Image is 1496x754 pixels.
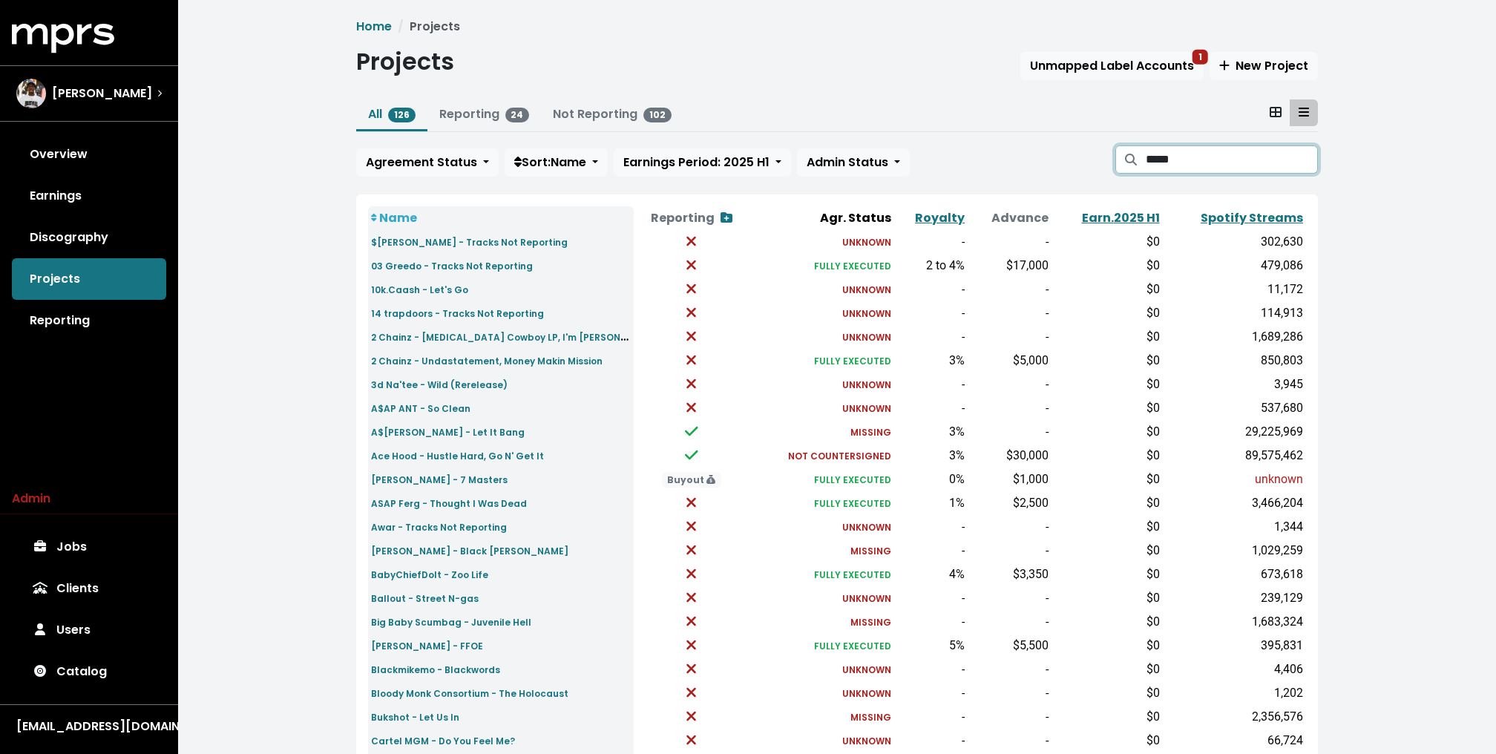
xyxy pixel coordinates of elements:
[842,283,891,296] small: UNKNOWN
[356,47,454,76] h1: Projects
[1013,353,1049,367] span: $5,000
[842,236,891,249] small: UNKNOWN
[371,735,515,747] small: Cartel MGM - Do You Feel Me?
[1201,209,1303,226] a: Spotify Streams
[371,426,525,439] small: A$[PERSON_NAME] - Let It Bang
[12,526,166,568] a: Jobs
[371,616,531,629] small: Big Baby Scumbag - Juvenile Hell
[814,260,891,272] small: FULLY EXECUTED
[1013,472,1049,486] span: $1,000
[371,450,544,462] small: Ace Hood - Hustle Hard, Go N' Get It
[894,586,968,610] td: -
[371,663,500,676] small: Blackmikemo - Blackwords
[1052,681,1163,705] td: $0
[797,148,910,177] button: Admin Status
[850,711,891,724] small: MISSING
[1163,539,1306,563] td: 1,029,259
[1052,491,1163,515] td: $0
[371,233,568,250] a: $[PERSON_NAME] - Tracks Not Reporting
[1163,420,1306,444] td: 29,225,969
[968,420,1052,444] td: -
[807,154,888,171] span: Admin Status
[371,352,603,369] a: 2 Chainz - Undastatement, Money Makin Mission
[368,206,634,230] th: Name
[1163,444,1306,468] td: 89,575,462
[12,717,166,736] button: [EMAIL_ADDRESS][DOMAIN_NAME]
[371,304,544,321] a: 14 trapdoors - Tracks Not Reporting
[1299,106,1309,118] svg: Table View
[371,423,525,440] a: A$[PERSON_NAME] - Let It Bang
[1052,563,1163,586] td: $0
[1163,705,1306,729] td: 2,356,576
[1052,658,1163,681] td: $0
[842,663,891,676] small: UNKNOWN
[371,473,508,486] small: [PERSON_NAME] - 7 Masters
[894,301,968,325] td: -
[842,735,891,747] small: UNKNOWN
[371,399,470,416] a: A$AP ANT - So Clean
[1163,658,1306,681] td: 4,406
[1210,52,1318,80] button: New Project
[1052,729,1163,753] td: $0
[371,402,470,415] small: A$AP ANT - So Clean
[894,396,968,420] td: -
[1013,567,1049,581] span: $3,350
[1163,278,1306,301] td: 11,172
[514,154,586,171] span: Sort: Name
[371,711,459,724] small: Bukshot - Let Us In
[968,610,1052,634] td: -
[894,729,968,753] td: -
[371,521,507,534] small: Awar - Tracks Not Reporting
[356,148,499,177] button: Agreement Status
[371,565,488,583] a: BabyChiefDoIt - Zoo Life
[814,497,891,510] small: FULLY EXECUTED
[968,658,1052,681] td: -
[1052,515,1163,539] td: $0
[968,586,1052,610] td: -
[1052,610,1163,634] td: $0
[814,568,891,581] small: FULLY EXECUTED
[894,420,968,444] td: 3%
[356,18,392,35] a: Home
[12,568,166,609] a: Clients
[894,610,968,634] td: -
[968,230,1052,254] td: -
[1052,278,1163,301] td: $0
[1163,491,1306,515] td: 3,466,204
[371,378,508,391] small: 3d Na'tee - Wild (Rerelease)
[1030,57,1194,74] span: Unmapped Label Accounts
[894,278,968,301] td: -
[12,29,114,46] a: mprs logo
[662,472,722,488] span: Buyout
[1163,729,1306,753] td: 66,724
[1192,50,1208,65] span: 1
[12,134,166,175] a: Overview
[371,236,568,249] small: $[PERSON_NAME] - Tracks Not Reporting
[1052,444,1163,468] td: $0
[850,545,891,557] small: MISSING
[371,494,527,511] a: ASAP Ferg - Thought I Was Dead
[842,307,891,320] small: UNKNOWN
[1052,705,1163,729] td: $0
[814,473,891,486] small: FULLY EXECUTED
[1219,57,1308,74] span: New Project
[894,705,968,729] td: -
[968,539,1052,563] td: -
[623,154,770,171] span: Earnings Period: 2025 H1
[16,718,162,735] div: [EMAIL_ADDRESS][DOMAIN_NAME]
[894,468,968,491] td: 0%
[968,373,1052,396] td: -
[1052,349,1163,373] td: $0
[915,209,965,226] a: Royalty
[842,687,891,700] small: UNKNOWN
[371,281,468,298] a: 10k.Caash - Let's Go
[894,254,968,278] td: 2 to 4%
[894,539,968,563] td: -
[842,331,891,344] small: UNKNOWN
[894,230,968,254] td: -
[371,613,531,630] a: Big Baby Scumbag - Juvenile Hell
[1163,230,1306,254] td: 302,630
[643,108,672,122] span: 102
[1163,515,1306,539] td: 1,344
[371,687,568,700] small: Bloody Monk Consortium - The Holocaust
